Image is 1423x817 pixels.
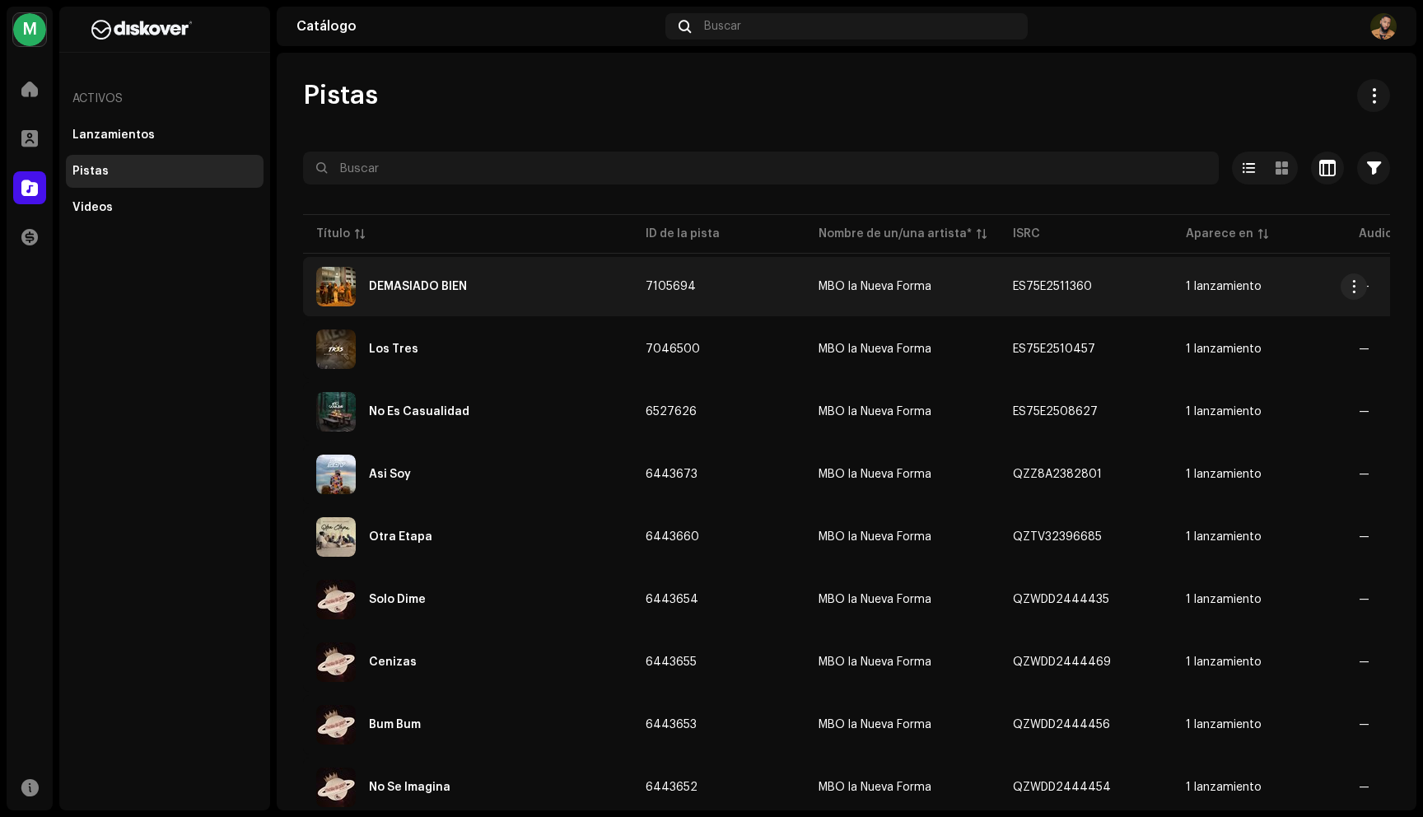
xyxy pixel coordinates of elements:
[819,594,931,605] div: MBO la Nueva Forma
[1186,782,1262,793] div: 1 lanzamiento
[1186,343,1332,355] span: 1 lanzamiento
[646,469,698,480] span: 6443673
[1186,406,1332,418] span: 1 lanzamiento
[369,406,469,418] div: No Es Casualidad
[819,343,931,355] div: MBO la Nueva Forma
[646,343,700,355] span: 7046500
[1186,469,1332,480] span: 1 lanzamiento
[646,656,697,668] span: 6443655
[819,406,987,418] span: MBO la Nueva Forma
[819,656,987,668] span: MBO la Nueva Forma
[1013,594,1109,605] div: QZWDD2444435
[704,20,741,33] span: Buscar
[819,281,987,292] span: MBO la Nueva Forma
[646,782,698,793] span: 6443652
[1013,469,1102,480] div: QZZ8A2382801
[819,719,931,731] div: MBO la Nueva Forma
[819,343,987,355] span: MBO la Nueva Forma
[72,201,113,214] div: Videos
[646,531,699,543] span: 6443660
[1186,281,1262,292] div: 1 lanzamiento
[1013,782,1111,793] div: QZWDD2444454
[72,128,155,142] div: Lanzamientos
[316,642,356,682] img: 95a2bf7b-72cd-4938-af88-00b95668ec92
[303,79,378,112] span: Pistas
[1186,281,1332,292] span: 1 lanzamiento
[1186,406,1262,418] div: 1 lanzamiento
[369,343,418,355] div: Los Tres
[296,20,659,33] div: Catálogo
[646,281,696,292] span: 7105694
[819,531,987,543] span: MBO la Nueva Forma
[1186,656,1262,668] div: 1 lanzamiento
[1370,13,1397,40] img: 96cdc585-7310-4c34-af6c-9340d0f2b243
[13,13,46,46] div: M
[369,782,450,793] div: No Se Imagina
[1186,656,1332,668] span: 1 lanzamiento
[1013,656,1111,668] div: QZWDD2444469
[1186,782,1332,793] span: 1 lanzamiento
[316,580,356,619] img: 95a2bf7b-72cd-4938-af88-00b95668ec92
[819,281,931,292] div: MBO la Nueva Forma
[72,165,109,178] div: Pistas
[303,152,1219,184] input: Buscar
[369,281,467,292] div: DEMASIADO BIEN
[1186,343,1262,355] div: 1 lanzamiento
[369,656,417,668] div: Cenizas
[316,392,356,432] img: 07798318-f6f8-4c73-acf3-7ba6647e206b
[1186,719,1332,731] span: 1 lanzamiento
[1013,406,1098,418] div: ES75E2508627
[1013,719,1110,731] div: QZWDD2444456
[1186,594,1332,605] span: 1 lanzamiento
[1013,531,1102,543] div: QZTV32396685
[316,768,356,807] img: 95a2bf7b-72cd-4938-af88-00b95668ec92
[646,594,698,605] span: 6443654
[1186,531,1262,543] div: 1 lanzamiento
[819,469,931,480] div: MBO la Nueva Forma
[1186,594,1262,605] div: 1 lanzamiento
[316,226,350,242] div: Título
[819,656,931,668] div: MBO la Nueva Forma
[819,594,987,605] span: MBO la Nueva Forma
[646,406,697,418] span: 6527626
[369,469,411,480] div: Asi Soy
[1186,719,1262,731] div: 1 lanzamiento
[316,705,356,745] img: 95a2bf7b-72cd-4938-af88-00b95668ec92
[819,719,987,731] span: MBO la Nueva Forma
[66,79,264,119] re-a-nav-header: Activos
[1013,281,1092,292] div: ES75E2511360
[819,782,931,793] div: MBO la Nueva Forma
[369,719,421,731] div: Bum Bum
[1186,469,1262,480] div: 1 lanzamiento
[1186,531,1332,543] span: 1 lanzamiento
[1186,226,1253,242] div: Aparece en
[1013,343,1095,355] div: ES75E2510457
[316,517,356,557] img: e2fd0c39-cfea-4609-99e3-d7ea5d4f3fa1
[819,406,931,418] div: MBO la Nueva Forma
[316,267,356,306] img: 60967b40-6425-4b2e-b84b-651558dd0036
[66,119,264,152] re-m-nav-item: Lanzamientos
[369,594,426,605] div: Solo Dime
[316,329,356,369] img: f41b811c-7a0d-485f-9d5a-d0b680473146
[819,782,987,793] span: MBO la Nueva Forma
[66,191,264,224] re-m-nav-item: Videos
[819,226,972,242] div: Nombre de un/una artista*
[66,155,264,188] re-m-nav-item: Pistas
[646,719,697,731] span: 6443653
[819,469,987,480] span: MBO la Nueva Forma
[316,455,356,494] img: 2f1dcc32-939a-44bb-98ad-22f78c3798be
[819,531,931,543] div: MBO la Nueva Forma
[369,531,432,543] div: Otra Etapa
